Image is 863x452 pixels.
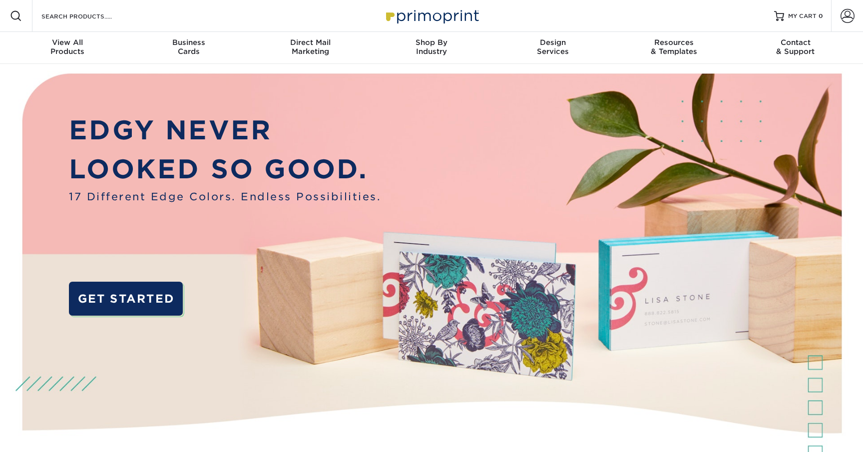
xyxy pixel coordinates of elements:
[382,5,481,26] img: Primoprint
[788,12,817,20] span: MY CART
[250,38,371,56] div: Marketing
[819,12,823,19] span: 0
[128,38,250,56] div: Cards
[7,32,128,64] a: View AllProducts
[7,38,128,56] div: Products
[371,32,492,64] a: Shop ByIndustry
[128,38,250,47] span: Business
[613,32,735,64] a: Resources& Templates
[69,111,381,150] p: EDGY NEVER
[492,38,613,56] div: Services
[69,189,381,204] span: 17 Different Edge Colors. Endless Possibilities.
[492,32,613,64] a: DesignServices
[735,38,856,47] span: Contact
[250,38,371,47] span: Direct Mail
[69,282,183,316] a: GET STARTED
[250,32,371,64] a: Direct MailMarketing
[371,38,492,56] div: Industry
[492,38,613,47] span: Design
[69,150,381,189] p: LOOKED SO GOOD.
[371,38,492,47] span: Shop By
[7,38,128,47] span: View All
[40,10,138,22] input: SEARCH PRODUCTS.....
[735,32,856,64] a: Contact& Support
[613,38,735,47] span: Resources
[128,32,250,64] a: BusinessCards
[735,38,856,56] div: & Support
[613,38,735,56] div: & Templates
